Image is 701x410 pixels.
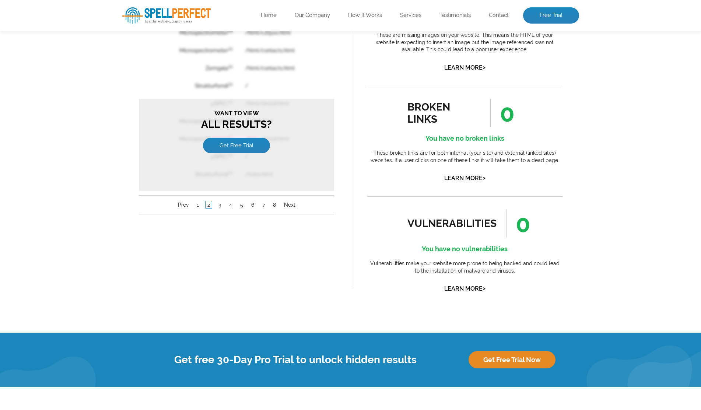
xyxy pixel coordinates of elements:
a: Learn More> [444,285,486,292]
a: Our Company [295,12,330,19]
a: Learn More> [444,175,486,182]
a: 1 [56,213,62,220]
a: Next [143,213,158,220]
span: Want to view [4,122,192,129]
a: 4 [88,213,95,220]
a: Testimonials [439,12,471,19]
a: Free Trial [523,7,579,24]
a: Home [261,12,277,19]
a: 8 [132,213,139,220]
span: 0 [490,99,515,127]
h4: You have no vulnerabilities [367,243,562,255]
a: Prev [37,213,52,220]
p: Vulnerabilities make your website more prone to being hacked and could lead to the installation o... [367,260,562,274]
a: Services [400,12,421,19]
div: vulnerabilities [407,217,497,229]
p: These are missing images on your website. This means the HTML of your website is expecting to ins... [367,32,562,53]
div: broken links [407,101,474,125]
th: Website Page [101,1,176,18]
h3: All Results? [4,122,192,142]
a: 3 [78,213,84,220]
a: Get Free Trial Now [469,351,555,369]
h4: You have no broken links [367,133,562,144]
th: Error Word [19,1,100,18]
span: > [483,62,486,73]
a: 6 [111,213,117,220]
img: SpellPerfect [122,7,211,24]
span: > [483,283,486,294]
a: Get Free Trial [64,150,131,165]
a: Contact [489,12,509,19]
a: 2 [66,213,73,221]
a: Learn More> [444,64,486,71]
span: > [483,173,486,183]
h4: Get free 30-Day Pro Trial to unlock hidden results [122,354,469,366]
a: 7 [122,213,128,220]
a: How It Works [348,12,382,19]
p: These broken links are for both internal (your site) and external (linked sites) websites. If a u... [367,150,562,164]
span: 0 [506,210,530,238]
a: 5 [99,213,106,220]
